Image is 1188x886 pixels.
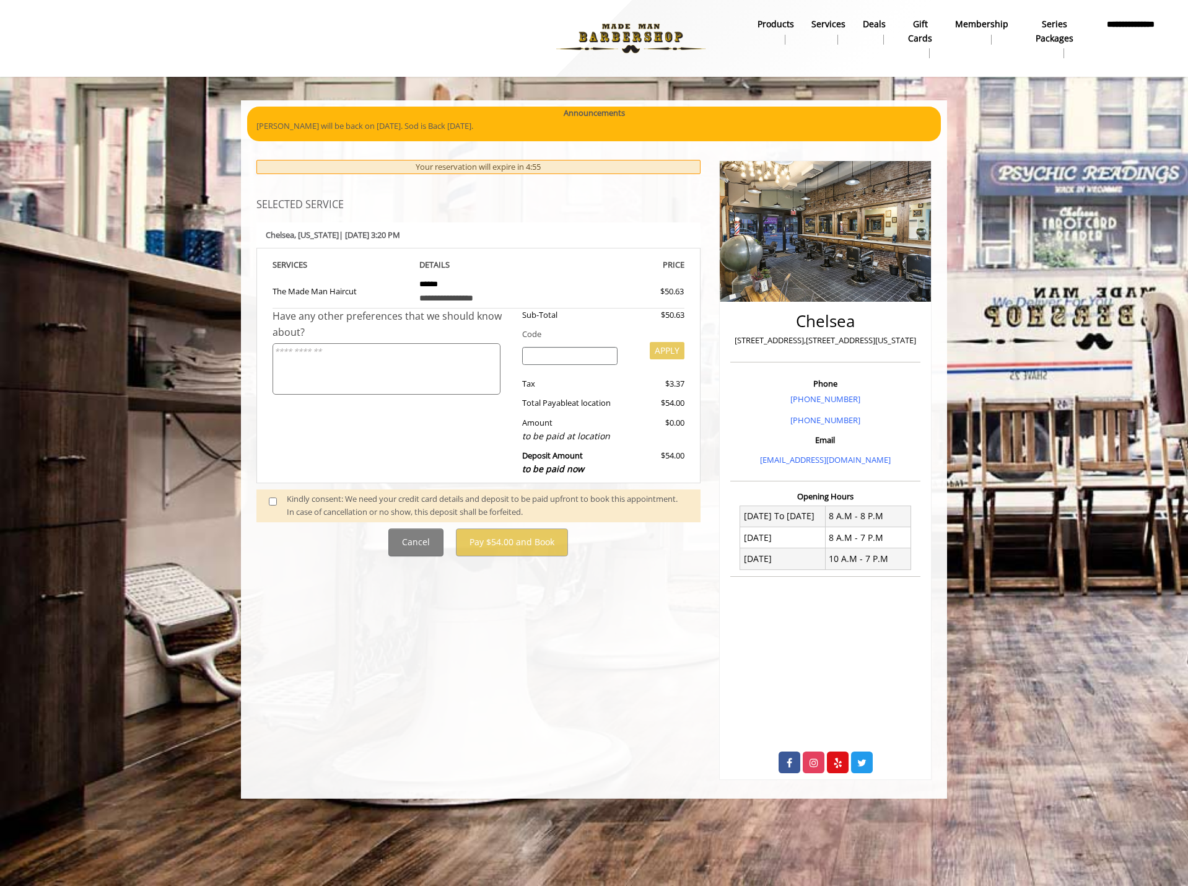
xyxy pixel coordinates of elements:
button: Cancel [388,529,443,556]
b: gift cards [903,17,938,45]
b: Announcements [564,107,625,120]
td: The Made Man Haircut [273,272,410,309]
a: MembershipMembership [946,15,1017,48]
img: Made Man Barbershop logo [546,4,716,72]
h3: Opening Hours [730,492,920,501]
a: DealsDeals [854,15,894,48]
div: $50.63 [616,285,684,298]
h2: Chelsea [733,312,917,330]
td: [DATE] [740,527,826,548]
div: $54.00 [627,449,684,476]
b: Services [811,17,845,31]
b: Series packages [1026,17,1083,45]
h3: Email [733,436,917,444]
p: [PERSON_NAME] will be back on [DATE]. Sod is Back [DATE]. [256,120,932,133]
div: to be paid at location [522,429,618,443]
div: Code [513,328,684,341]
h3: SELECTED SERVICE [256,200,701,211]
b: Deposit Amount [522,450,584,475]
div: Your reservation will expire in 4:55 [256,160,701,174]
div: Total Payable [513,397,627,410]
div: Kindly consent: We need your credit card details and deposit to be paid upfront to book this appo... [287,493,688,519]
b: products [758,17,794,31]
a: [EMAIL_ADDRESS][DOMAIN_NAME] [760,454,891,465]
button: Pay $54.00 and Book [456,529,568,556]
a: ServicesServices [803,15,854,48]
span: S [303,259,307,270]
div: $3.37 [627,377,684,390]
div: $50.63 [627,309,684,322]
p: [STREET_ADDRESS],[STREET_ADDRESS][US_STATE] [733,334,917,347]
a: [PHONE_NUMBER] [790,414,860,426]
th: SERVICE [273,258,410,272]
button: APPLY [650,342,684,359]
div: Sub-Total [513,309,627,322]
a: Gift cardsgift cards [894,15,947,61]
td: [DATE] To [DATE] [740,506,826,527]
th: DETAILS [410,258,548,272]
th: PRICE [547,258,684,272]
span: to be paid now [522,463,584,475]
td: 10 A.M - 7 P.M [825,548,911,569]
a: [PHONE_NUMBER] [790,393,860,405]
span: , [US_STATE] [294,229,339,240]
td: 8 A.M - 8 P.M [825,506,911,527]
div: Amount [513,416,627,443]
td: [DATE] [740,548,826,569]
a: Series packagesSeries packages [1017,15,1091,61]
div: Have any other preferences that we should know about? [273,309,513,340]
h3: Phone [733,379,917,388]
div: Tax [513,377,627,390]
td: 8 A.M - 7 P.M [825,527,911,548]
a: Productsproducts [749,15,803,48]
span: at location [572,397,611,408]
div: $0.00 [627,416,684,443]
b: Chelsea | [DATE] 3:20 PM [266,229,400,240]
b: Membership [955,17,1008,31]
b: Deals [863,17,886,31]
div: $54.00 [627,397,684,410]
